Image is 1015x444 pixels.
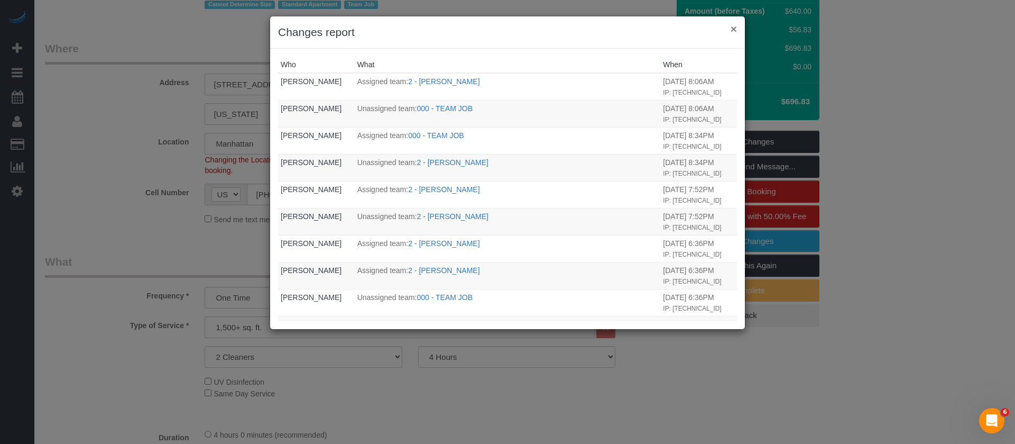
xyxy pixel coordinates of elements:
[663,305,721,312] small: IP: [TECHNICAL_ID]
[408,185,479,194] a: 2 - [PERSON_NAME]
[278,24,737,40] h3: Changes report
[278,262,355,289] td: Who
[355,154,661,181] td: What
[355,100,661,127] td: What
[660,316,737,343] td: When
[281,320,342,329] a: [PERSON_NAME]
[357,212,417,221] span: Unassigned team:
[278,100,355,127] td: Who
[278,235,355,262] td: Who
[417,158,488,167] a: 2 - [PERSON_NAME]
[357,158,417,167] span: Unassigned team:
[731,23,737,34] button: ×
[408,266,479,275] a: 2 - [PERSON_NAME]
[660,73,737,100] td: When
[417,104,473,113] a: 000 - TEAM JOB
[357,104,417,113] span: Unassigned team:
[278,57,355,73] th: Who
[357,293,417,302] span: Unassigned team:
[355,73,661,100] td: What
[355,262,661,289] td: What
[660,262,737,289] td: When
[355,289,661,316] td: What
[979,408,1004,433] iframe: Intercom live chat
[1001,408,1009,416] span: 6
[281,131,342,140] a: [PERSON_NAME]
[357,239,409,248] span: Assigned team:
[281,239,342,248] a: [PERSON_NAME]
[281,212,342,221] a: [PERSON_NAME]
[357,266,409,275] span: Assigned team:
[281,158,342,167] a: [PERSON_NAME]
[660,235,737,262] td: When
[408,239,479,248] a: 2 - [PERSON_NAME]
[663,89,721,96] small: IP: [TECHNICAL_ID]
[355,127,661,154] td: What
[663,170,721,177] small: IP: [TECHNICAL_ID]
[278,73,355,100] td: Who
[663,197,721,204] small: IP: [TECHNICAL_ID]
[357,131,409,140] span: Assigned team:
[355,235,661,262] td: What
[278,316,355,343] td: Who
[357,77,409,86] span: Assigned team:
[417,293,473,302] a: 000 - TEAM JOB
[663,278,721,285] small: IP: [TECHNICAL_ID]
[660,208,737,235] td: When
[355,57,661,73] th: What
[281,77,342,86] a: [PERSON_NAME]
[660,127,737,154] td: When
[408,320,464,329] a: 000 - TEAM JOB
[663,116,721,123] small: IP: [TECHNICAL_ID]
[663,143,721,150] small: IP: [TECHNICAL_ID]
[660,57,737,73] th: When
[281,104,342,113] a: [PERSON_NAME]
[278,127,355,154] td: Who
[663,224,721,231] small: IP: [TECHNICAL_ID]
[660,289,737,316] td: When
[663,251,721,258] small: IP: [TECHNICAL_ID]
[278,289,355,316] td: Who
[357,185,409,194] span: Assigned team:
[660,100,737,127] td: When
[355,181,661,208] td: What
[357,320,409,329] span: Assigned team:
[408,77,479,86] a: 2 - [PERSON_NAME]
[408,131,464,140] a: 000 - TEAM JOB
[355,208,661,235] td: What
[278,208,355,235] td: Who
[278,154,355,181] td: Who
[278,181,355,208] td: Who
[417,212,488,221] a: 2 - [PERSON_NAME]
[281,185,342,194] a: [PERSON_NAME]
[270,16,745,329] sui-modal: Changes report
[281,293,342,302] a: [PERSON_NAME]
[660,181,737,208] td: When
[281,266,342,275] a: [PERSON_NAME]
[660,154,737,181] td: When
[355,316,661,343] td: What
